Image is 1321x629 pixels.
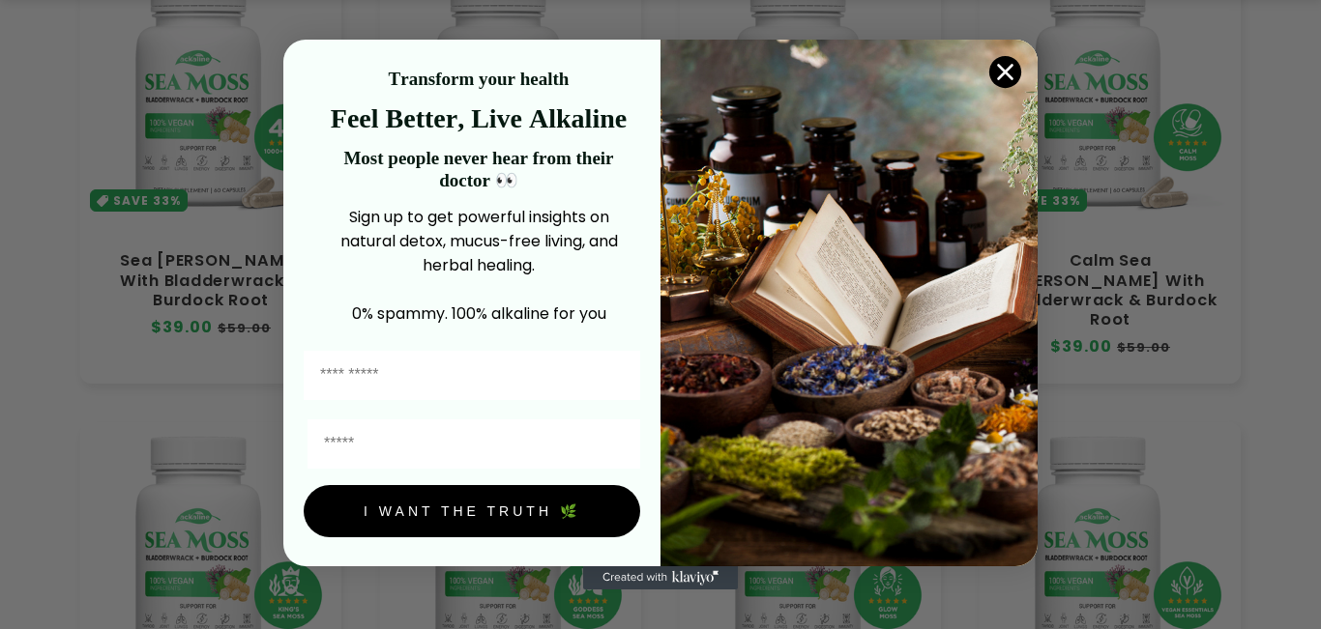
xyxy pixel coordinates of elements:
[331,103,627,133] strong: Feel Better, Live Alkaline
[317,301,640,326] p: 0% spammy. 100% alkaline for you
[343,148,613,190] strong: Most people never hear from their doctor 👀
[308,419,640,469] input: Email
[389,69,570,89] strong: Transform your health
[304,351,640,400] input: First Name
[317,205,640,277] p: Sign up to get powerful insights on natural detox, mucus-free living, and herbal healing.
[660,40,1038,566] img: 4a4a186a-b914-4224-87c7-990d8ecc9bca.jpeg
[304,485,640,537] button: I WANT THE TRUTH 🌿
[988,55,1022,89] button: Close dialog
[583,566,738,589] a: Created with Klaviyo - opens in a new tab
